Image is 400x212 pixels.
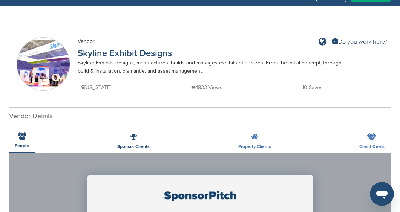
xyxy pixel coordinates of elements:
[78,48,172,59] a: Skyline Exhibit Designs
[9,111,391,121] h2: Vendor Details
[332,39,387,45] a: Do you work here?
[78,59,342,75] div: Skyline Exhibits designs, manufactures, builds and manages exhibits of all sizes. From the initia...
[81,83,111,92] p: [US_STATE]
[359,144,385,149] span: Client Deals
[117,144,150,149] span: Sponsor Clients
[17,40,70,89] img: Sponsorpitch & Skyline Exhibit Designs
[238,144,271,149] span: Property Clients
[191,83,222,92] p: 1833 Views
[370,182,394,206] iframe: Button to launch messaging window
[15,143,29,148] span: People
[78,37,342,46] div: Vendor
[300,83,323,92] p: 0 Saves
